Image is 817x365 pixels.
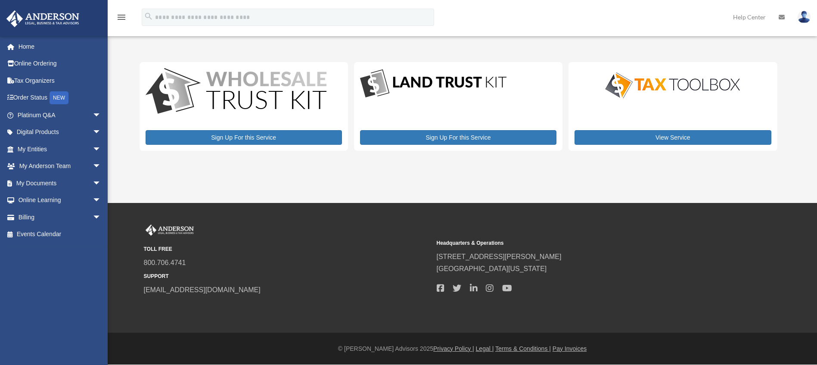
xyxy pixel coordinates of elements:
[93,124,110,141] span: arrow_drop_down
[116,12,127,22] i: menu
[6,124,110,141] a: Digital Productsarrow_drop_down
[437,265,547,272] a: [GEOGRAPHIC_DATA][US_STATE]
[6,89,114,107] a: Order StatusNEW
[6,175,114,192] a: My Documentsarrow_drop_down
[6,192,114,209] a: Online Learningarrow_drop_down
[437,253,562,260] a: [STREET_ADDRESS][PERSON_NAME]
[433,345,474,352] a: Privacy Policy |
[93,158,110,175] span: arrow_drop_down
[93,140,110,158] span: arrow_drop_down
[93,106,110,124] span: arrow_drop_down
[144,286,261,293] a: [EMAIL_ADDRESS][DOMAIN_NAME]
[93,175,110,192] span: arrow_drop_down
[360,68,506,100] img: LandTrust_lgo-1.jpg
[6,158,114,175] a: My Anderson Teamarrow_drop_down
[6,55,114,72] a: Online Ordering
[6,209,114,226] a: Billingarrow_drop_down
[495,345,551,352] a: Terms & Conditions |
[6,106,114,124] a: Platinum Q&Aarrow_drop_down
[144,259,186,266] a: 800.706.4741
[50,91,68,104] div: NEW
[116,15,127,22] a: menu
[437,239,724,248] small: Headquarters & Operations
[6,38,114,55] a: Home
[146,130,342,145] a: Sign Up For this Service
[553,345,587,352] a: Pay Invoices
[144,272,431,281] small: SUPPORT
[146,68,326,116] img: WS-Trust-Kit-lgo-1.jpg
[144,225,196,236] img: Anderson Advisors Platinum Portal
[6,226,114,243] a: Events Calendar
[93,192,110,209] span: arrow_drop_down
[4,10,82,27] img: Anderson Advisors Platinum Portal
[93,209,110,226] span: arrow_drop_down
[144,245,431,254] small: TOLL FREE
[798,11,811,23] img: User Pic
[6,140,114,158] a: My Entitiesarrow_drop_down
[6,72,114,89] a: Tax Organizers
[360,130,556,145] a: Sign Up For this Service
[108,343,817,354] div: © [PERSON_NAME] Advisors 2025
[575,130,771,145] a: View Service
[476,345,494,352] a: Legal |
[144,12,153,21] i: search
